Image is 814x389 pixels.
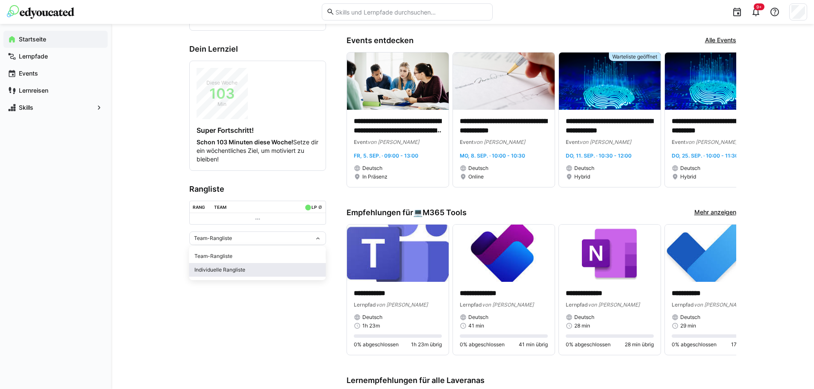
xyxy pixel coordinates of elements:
span: von [PERSON_NAME] [579,139,631,145]
h3: Dein Lernziel [189,44,326,54]
img: image [453,225,555,282]
span: Lernpfad [354,301,376,308]
span: Do, 11. Sep. · 10:30 - 12:00 [566,152,632,159]
span: 1h 23m [362,322,380,329]
span: Team-Rangliste [194,235,232,242]
span: In Präsenz [362,173,388,180]
span: Warteliste geöffnet [612,53,657,60]
span: Lernpfad [460,301,482,308]
img: image [559,225,661,282]
a: Alle Events [705,36,736,45]
img: image [453,53,555,110]
span: 28 min übrig [625,341,654,348]
h3: Empfehlungen für [347,208,467,217]
strong: Schon 103 Minuten diese Woche! [197,138,293,146]
div: 💻️ [413,208,467,217]
span: Deutsch [680,314,700,321]
span: Event [354,139,367,145]
span: Deutsch [362,165,382,172]
span: 41 min [468,322,484,329]
span: Event [672,139,685,145]
span: Hybrid [574,173,590,180]
span: von [PERSON_NAME] [482,301,534,308]
span: 0% abgeschlossen [672,341,717,348]
span: 0% abgeschlossen [566,341,611,348]
span: Hybrid [680,173,696,180]
input: Skills und Lernpfade durchsuchen… [335,8,488,16]
h3: Rangliste [189,184,326,194]
span: 9+ [756,4,762,9]
h4: Super Fortschritt! [197,126,319,135]
p: Setze dir ein wöchentliches Ziel, um motiviert zu bleiben! [197,138,319,164]
span: Mo, 8. Sep. · 10:00 - 10:30 [460,152,525,159]
div: Rang [193,205,205,210]
span: Deutsch [468,314,488,321]
h3: Lernempfehlungen für alle Laveranas [347,376,736,385]
span: von [PERSON_NAME] [694,301,746,308]
span: Deutsch [574,165,594,172]
span: Online [468,173,484,180]
a: Mehr anzeigen [694,208,736,217]
span: von [PERSON_NAME] [367,139,419,145]
span: 29 min [680,322,696,329]
span: Lernpfad [672,301,694,308]
span: 28 min [574,322,590,329]
span: Event [460,139,473,145]
div: Team [214,205,226,210]
span: Deutsch [574,314,594,321]
span: Lernpfad [566,301,588,308]
span: 0% abgeschlossen [460,341,505,348]
span: 1h 23m übrig [411,341,442,348]
span: von [PERSON_NAME] [588,301,640,308]
div: Individuelle Rangliste [194,266,321,273]
span: von [PERSON_NAME] [473,139,525,145]
h3: Events entdecken [347,36,414,45]
span: 0% abgeschlossen [354,341,399,348]
span: M365 Tools [423,208,467,217]
img: image [559,53,661,110]
img: image [347,53,449,110]
img: image [347,225,449,282]
div: LP [311,205,317,210]
span: von [PERSON_NAME] [685,139,737,145]
span: von [PERSON_NAME] [376,301,428,308]
a: ø [318,203,322,210]
span: Fr, 5. Sep. · 09:00 - 13:00 [354,152,418,159]
span: Do, 25. Sep. · 10:00 - 11:30 [672,152,738,159]
span: Deutsch [362,314,382,321]
span: Deutsch [680,165,700,172]
span: Deutsch [468,165,488,172]
span: 17 min übrig [731,341,760,348]
div: Team-Rangliste [194,253,321,260]
span: Event [566,139,579,145]
img: image [665,53,767,110]
img: image [665,225,767,282]
span: 41 min übrig [519,341,548,348]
